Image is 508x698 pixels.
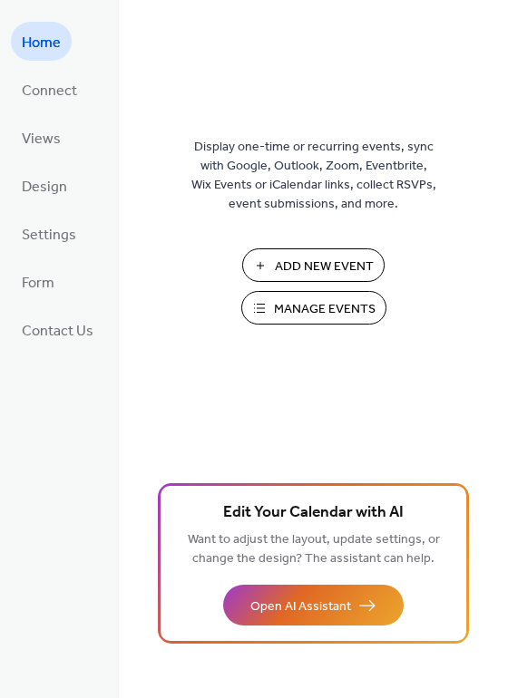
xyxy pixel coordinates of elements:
a: Connect [11,70,88,109]
span: Want to adjust the layout, update settings, or change the design? The assistant can help. [188,528,440,571]
button: Add New Event [242,248,385,282]
span: Views [22,125,61,153]
span: Form [22,269,54,297]
button: Manage Events [241,291,386,325]
span: Add New Event [275,257,374,276]
a: Views [11,118,72,157]
span: Design [22,173,67,201]
span: Connect [22,77,77,105]
span: Settings [22,221,76,249]
span: Edit Your Calendar with AI [223,500,404,526]
span: Display one-time or recurring events, sync with Google, Outlook, Zoom, Eventbrite, Wix Events or ... [191,138,436,214]
a: Settings [11,214,87,253]
button: Open AI Assistant [223,585,404,625]
a: Form [11,262,65,301]
a: Contact Us [11,310,104,349]
span: Contact Us [22,317,93,345]
span: Open AI Assistant [250,597,351,616]
span: Manage Events [274,300,376,319]
a: Home [11,22,72,61]
a: Design [11,166,78,205]
span: Home [22,29,61,57]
